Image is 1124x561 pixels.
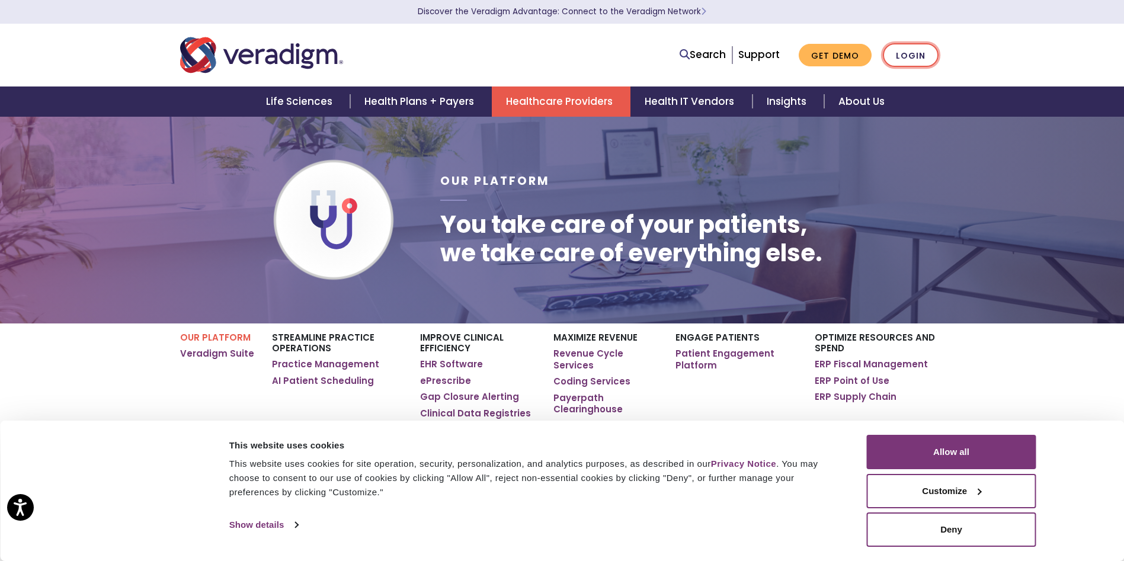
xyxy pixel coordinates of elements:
[824,86,899,117] a: About Us
[418,6,706,17] a: Discover the Veradigm Advantage: Connect to the Veradigm NetworkLearn More
[272,375,374,387] a: AI Patient Scheduling
[867,474,1036,508] button: Customize
[896,476,1110,547] iframe: Drift Chat Widget
[440,210,822,267] h1: You take care of your patients, we take care of everything else.
[752,86,824,117] a: Insights
[272,358,379,370] a: Practice Management
[350,86,492,117] a: Health Plans + Payers
[553,392,657,415] a: Payerpath Clearinghouse
[229,457,840,499] div: This website uses cookies for site operation, security, personalization, and analytics purposes, ...
[553,348,657,371] a: Revenue Cycle Services
[711,459,776,469] a: Privacy Notice
[420,408,531,419] a: Clinical Data Registries
[180,348,254,360] a: Veradigm Suite
[799,44,872,67] a: Get Demo
[229,516,298,534] a: Show details
[420,391,519,403] a: Gap Closure Alerting
[867,512,1036,547] button: Deny
[815,391,896,403] a: ERP Supply Chain
[815,375,889,387] a: ERP Point of Use
[440,173,550,189] span: Our Platform
[180,36,343,75] img: Veradigm logo
[492,86,630,117] a: Healthcare Providers
[252,86,350,117] a: Life Sciences
[229,438,840,453] div: This website uses cookies
[815,358,928,370] a: ERP Fiscal Management
[701,6,706,17] span: Learn More
[553,376,630,387] a: Coding Services
[675,348,797,371] a: Patient Engagement Platform
[680,47,726,63] a: Search
[883,43,939,68] a: Login
[630,86,752,117] a: Health IT Vendors
[738,47,780,62] a: Support
[867,435,1036,469] button: Allow all
[420,358,483,370] a: EHR Software
[420,375,471,387] a: ePrescribe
